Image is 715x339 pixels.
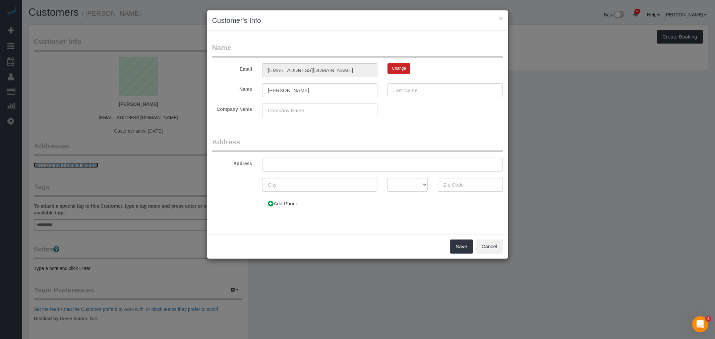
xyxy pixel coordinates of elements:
[207,83,257,92] label: Name
[207,10,508,259] sui-modal: Customer's Info
[262,104,377,117] input: Company Name
[212,137,503,152] legend: Address
[262,197,304,211] button: Add Phone
[207,63,257,72] label: Email
[388,83,503,97] input: Last Name
[450,240,473,254] button: Save
[207,158,257,167] label: Address
[207,104,257,113] label: Company Name
[262,83,377,97] input: First Name
[499,15,503,22] button: ×
[692,316,708,332] iframe: Intercom live chat
[476,240,503,254] button: Cancel
[706,316,711,322] span: 4
[388,63,410,74] button: Change
[438,178,503,192] input: Zip Code
[212,15,503,25] h3: Customer's Info
[212,43,503,58] legend: Name
[262,178,377,192] input: City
